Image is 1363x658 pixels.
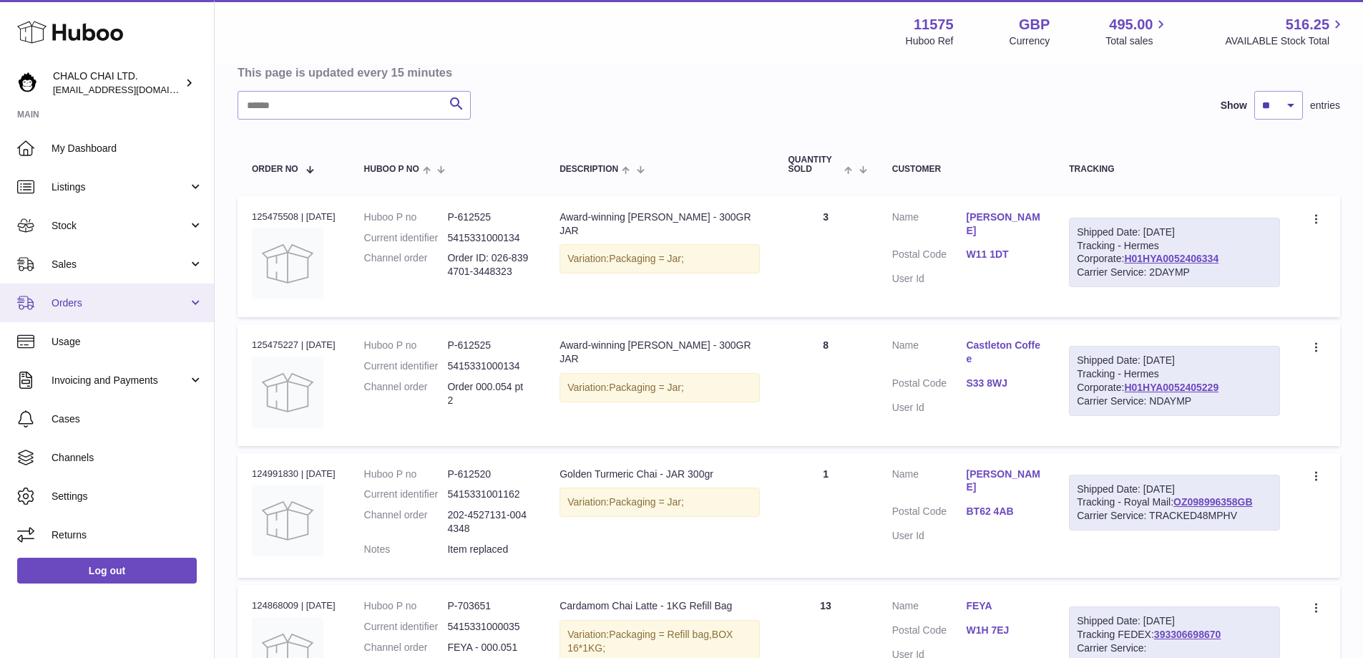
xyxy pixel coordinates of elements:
dt: User Id [892,401,967,415]
dd: P-612520 [447,468,531,481]
dt: User Id [892,272,967,286]
dt: Name [892,468,967,498]
dt: Postal Code [892,624,967,641]
dd: 202-4527131-0044348 [447,508,531,536]
dd: P-612525 [447,211,531,224]
span: Packaging = Jar; [609,382,684,393]
dt: Name [892,339,967,369]
span: 495.00 [1109,15,1153,34]
div: Currency [1010,34,1050,48]
img: no-photo.jpg [252,485,323,556]
span: Order No [252,165,298,174]
dd: Order 000.054 pt 2 [447,380,531,407]
dt: User Id [892,529,967,543]
span: Total sales [1105,34,1169,48]
a: Log out [17,558,197,584]
dt: Huboo P no [364,599,448,613]
div: CHALO CHAI LTD. [53,69,182,97]
dt: Huboo P no [364,339,448,352]
a: OZ098996358GB [1173,496,1253,508]
dt: Huboo P no [364,211,448,224]
a: 393306698670 [1154,629,1221,640]
dt: Channel order [364,508,448,536]
dt: Name [892,211,967,241]
span: Packaging = Jar; [609,496,684,508]
dt: Current identifier [364,488,448,501]
dt: Name [892,599,967,616]
td: 8 [774,324,878,445]
span: entries [1310,99,1340,112]
a: H01HYA0052406334 [1124,253,1218,264]
a: Castleton Coffee [966,339,1040,366]
dt: Huboo P no [364,468,448,481]
div: Cardamom Chai Latte - 1KG Refill Bag [560,599,759,613]
dt: Postal Code [892,248,967,265]
a: [PERSON_NAME] [966,211,1040,238]
span: Sales [52,258,188,271]
span: Packaging = Jar; [609,253,684,264]
dt: Channel order [364,251,448,279]
div: Shipped Date: [DATE] [1077,614,1272,628]
img: no-photo.jpg [252,357,323,428]
div: Carrier Service: NDAYMP [1077,395,1272,408]
a: S33 8WJ [966,377,1040,390]
div: Variation: [560,373,759,402]
div: Golden Turmeric Chai - JAR 300gr [560,468,759,481]
dd: FEYA - 000.051 [447,641,531,654]
span: My Dashboard [52,142,203,155]
a: BT62 4AB [966,505,1040,518]
a: [PERSON_NAME] [966,468,1040,495]
dd: 5415331001162 [447,488,531,501]
span: Returns [52,528,203,542]
dd: Order ID: 026-8394701-3448323 [447,251,531,279]
dd: 5415331000134 [447,231,531,245]
span: Cases [52,412,203,426]
a: 495.00 Total sales [1105,15,1169,48]
dt: Postal Code [892,377,967,394]
span: Usage [52,335,203,349]
dd: P-612525 [447,339,531,352]
dt: Current identifier [364,231,448,245]
span: Invoicing and Payments [52,374,188,387]
strong: GBP [1019,15,1050,34]
div: Carrier Service: 2DAYMP [1077,266,1272,279]
a: W1H 7EJ [966,624,1040,637]
dd: 5415331000134 [447,359,531,373]
span: Huboo P no [364,165,419,174]
span: Stock [52,219,188,233]
div: Shipped Date: [DATE] [1077,483,1272,496]
a: 516.25 AVAILABLE Stock Total [1225,15,1346,48]
div: Variation: [560,488,759,517]
span: AVAILABLE Stock Total [1225,34,1346,48]
label: Show [1221,99,1247,112]
dt: Current identifier [364,359,448,373]
div: Customer [892,165,1041,174]
span: Orders [52,296,188,310]
span: Listings [52,180,188,194]
dd: 5415331000035 [447,620,531,634]
dt: Channel order [364,380,448,407]
div: Shipped Date: [DATE] [1077,354,1272,367]
span: 516.25 [1286,15,1329,34]
td: 3 [774,196,878,317]
img: Chalo@chalocompany.com [17,72,39,94]
div: Tracking - Hermes Corporate: [1069,346,1280,416]
p: Item replaced [447,543,531,556]
div: Carrier Service: TRACKED48MPHV [1077,509,1272,523]
div: Variation: [560,244,759,274]
span: Settings [52,490,203,503]
a: FEYA [966,599,1040,613]
dt: Notes [364,543,448,556]
div: Huboo Ref [906,34,954,48]
div: 125475508 | [DATE] [252,211,336,223]
td: 1 [774,453,878,578]
div: 124991830 | [DATE] [252,468,336,480]
dd: P-703651 [447,599,531,613]
span: Channels [52,451,203,465]
dt: Channel order [364,641,448,654]
span: [EMAIL_ADDRESS][DOMAIN_NAME] [53,84,210,95]
strong: 11575 [914,15,954,34]
dt: Postal Code [892,505,967,522]
span: Quantity Sold [788,155,841,174]
dt: Current identifier [364,620,448,634]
